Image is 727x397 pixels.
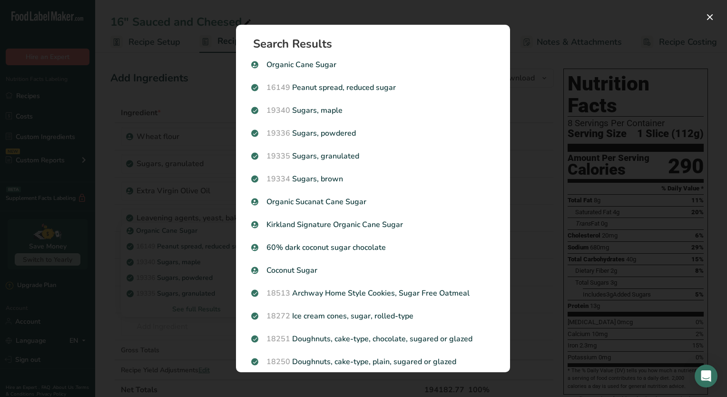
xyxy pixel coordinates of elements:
p: Doughnuts, cake-type, plain, sugared or glazed [251,356,495,367]
p: Sugars, powdered [251,128,495,139]
p: Ice cream cones, sugar, rolled-type [251,310,495,322]
p: Sugars, granulated [251,150,495,162]
p: 60% dark coconut sugar chocolate [251,242,495,253]
p: Sugars, maple [251,105,495,116]
p: Organic Cane Sugar [251,59,495,70]
span: 19334 [266,174,290,184]
span: 18272 [266,311,290,321]
p: Peanut spread, reduced sugar [251,82,495,93]
span: 16149 [266,82,290,93]
span: 19336 [266,128,290,139]
p: Archway Home Style Cookies, Sugar Free Oatmeal [251,288,495,299]
p: Doughnuts, cake-type, chocolate, sugared or glazed [251,333,495,345]
p: Coconut Sugar [251,265,495,276]
span: 18251 [266,334,290,344]
span: 19340 [266,105,290,116]
p: Sugars, brown [251,173,495,185]
span: 19335 [266,151,290,161]
div: Open Intercom Messenger [695,365,717,387]
h1: Search Results [253,38,501,50]
span: 18513 [266,288,290,298]
p: Organic Sucanat Cane Sugar [251,196,495,208]
p: Kirkland Signature Organic Cane Sugar [251,219,495,230]
span: 18250 [266,357,290,367]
